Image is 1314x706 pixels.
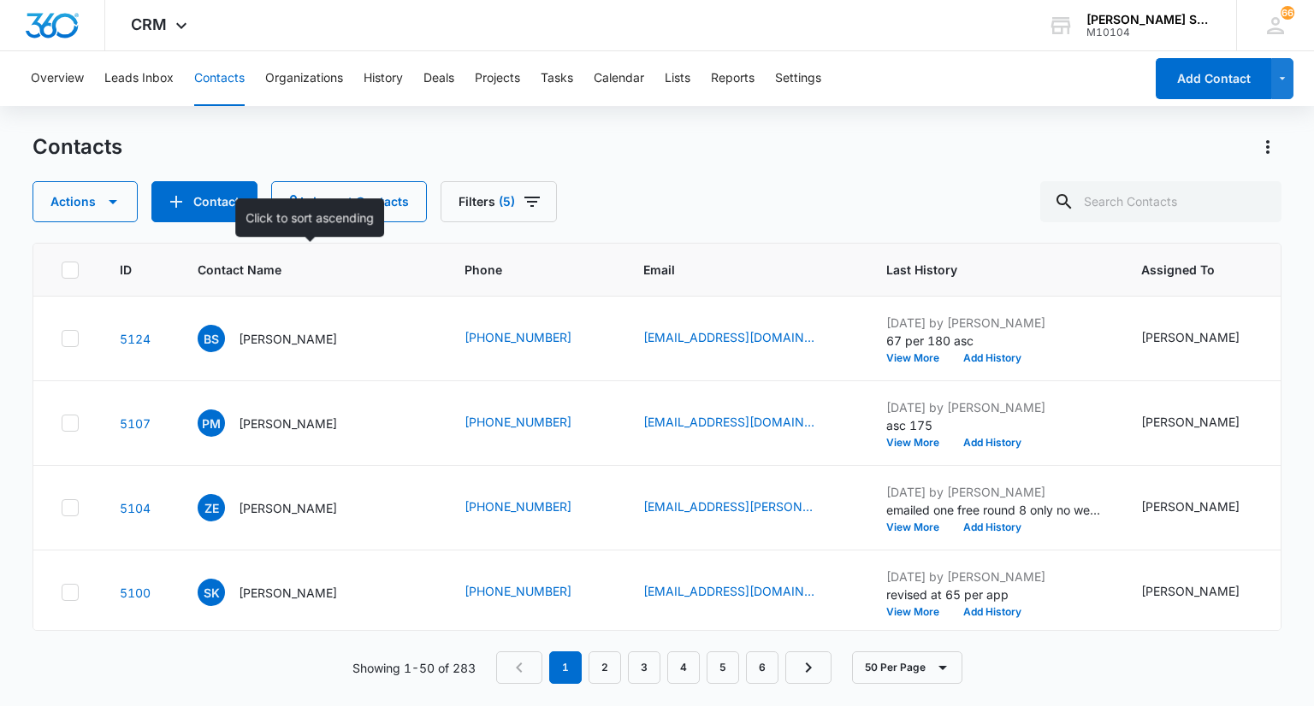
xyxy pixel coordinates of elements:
[198,409,225,437] span: PM
[120,332,151,346] a: Navigate to contact details page for Bharat Shah
[643,328,814,346] a: [EMAIL_ADDRESS][DOMAIN_NAME]
[951,438,1033,448] button: Add History
[465,413,602,433] div: Phone - (630) 476-1092 - Select to Edit Field
[198,579,225,606] span: Sk
[235,198,384,237] div: Click to sort ascending
[886,314,1100,332] p: [DATE] by [PERSON_NAME]
[665,51,690,106] button: Lists
[198,261,399,279] span: Contact Name
[951,607,1033,617] button: Add History
[465,497,571,515] a: [PHONE_NUMBER]
[198,409,368,437] div: Contact Name - Patty Mann - Select to Edit Field
[465,497,602,518] div: Phone - (630) 303-0616 - Select to Edit Field
[886,585,1100,603] p: revised at 65 per app
[239,499,337,517] p: [PERSON_NAME]
[120,416,151,431] a: Navigate to contact details page for Patty Mann
[198,494,225,521] span: ZE
[198,494,368,521] div: Contact Name - Zach Eilers - Select to Edit Field
[33,181,138,222] button: Actions
[643,582,814,600] a: [EMAIL_ADDRESS][DOMAIN_NAME]
[364,51,403,106] button: History
[643,413,845,433] div: Email - pjomann@gmail.com - Select to Edit Field
[423,51,454,106] button: Deals
[1281,6,1294,20] div: notifications count
[594,51,644,106] button: Calendar
[549,651,582,684] em: 1
[271,181,427,222] button: Import Contacts
[1141,413,1270,433] div: Assigned To - Ted DiMayo - Select to Edit Field
[265,51,343,106] button: Organizations
[151,181,257,222] button: Add Contact
[198,579,368,606] div: Contact Name - Sampath kumar Vempali - Select to Edit Field
[886,568,1100,585] p: [DATE] by [PERSON_NAME]
[852,651,962,684] button: 50 Per Page
[1141,497,1270,518] div: Assigned To - Ted DiMayo - Select to Edit Field
[951,522,1033,532] button: Add History
[352,659,476,677] p: Showing 1-50 of 283
[120,585,151,600] a: Navigate to contact details page for Sampath kumar Vempali
[104,51,174,106] button: Leads Inbox
[441,181,557,222] button: Filters
[1141,413,1240,431] div: [PERSON_NAME]
[239,415,337,432] p: [PERSON_NAME]
[643,413,814,431] a: [EMAIL_ADDRESS][DOMAIN_NAME]
[886,522,951,532] button: View More
[465,328,602,349] div: Phone - (630) 803-5203 - Select to Edit Field
[198,325,225,352] span: BS
[886,607,951,617] button: View More
[31,51,84,106] button: Overview
[541,51,573,106] button: Tasks
[465,413,571,431] a: [PHONE_NUMBER]
[1086,13,1211,26] div: account name
[33,134,122,160] h1: Contacts
[496,651,832,684] nav: Pagination
[707,651,739,684] a: Page 5
[643,261,820,279] span: Email
[465,328,571,346] a: [PHONE_NUMBER]
[886,261,1075,279] span: Last History
[1254,133,1281,161] button: Actions
[1141,582,1240,600] div: [PERSON_NAME]
[120,501,151,515] a: Navigate to contact details page for Zach Eilers
[589,651,621,684] a: Page 2
[628,651,660,684] a: Page 3
[951,353,1033,363] button: Add History
[1141,582,1270,603] div: Assigned To - Ted DiMayo - Select to Edit Field
[120,261,132,279] span: ID
[643,582,845,603] div: Email - vsampathkumar1988@gmail.com - Select to Edit Field
[1281,6,1294,20] span: 66
[775,51,821,106] button: Settings
[886,332,1100,350] p: 67 per 180 asc
[465,582,571,600] a: [PHONE_NUMBER]
[499,196,515,208] span: (5)
[1141,497,1240,515] div: [PERSON_NAME]
[886,501,1100,519] p: emailed one free round 8 only no weed control, new seed down. 2026 vb 1-8 72 per free grub,
[711,51,755,106] button: Reports
[465,261,577,279] span: Phone
[194,51,245,106] button: Contacts
[465,582,602,603] div: Phone - (312) 684-7474 - Select to Edit Field
[886,398,1100,416] p: [DATE] by [PERSON_NAME]
[886,483,1100,501] p: [DATE] by [PERSON_NAME]
[1141,328,1270,349] div: Assigned To - Ted DiMayo - Select to Edit Field
[239,330,337,348] p: [PERSON_NAME]
[1141,261,1246,279] span: Assigned To
[131,15,167,33] span: CRM
[643,497,814,515] a: [EMAIL_ADDRESS][PERSON_NAME][DOMAIN_NAME]
[1086,26,1211,38] div: account id
[198,325,368,352] div: Contact Name - Bharat Shah - Select to Edit Field
[643,497,845,518] div: Email - zach.eilers@gmail.com - Select to Edit Field
[1156,58,1271,99] button: Add Contact
[785,651,832,684] a: Next Page
[239,584,337,602] p: [PERSON_NAME]
[886,416,1100,434] p: asc 175
[886,353,951,363] button: View More
[475,51,520,106] button: Projects
[886,438,951,448] button: View More
[1141,328,1240,346] div: [PERSON_NAME]
[746,651,778,684] a: Page 6
[1040,181,1281,222] input: Search Contacts
[643,328,845,349] div: Email - bshahcpa1@gmail.com - Select to Edit Field
[667,651,700,684] a: Page 4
